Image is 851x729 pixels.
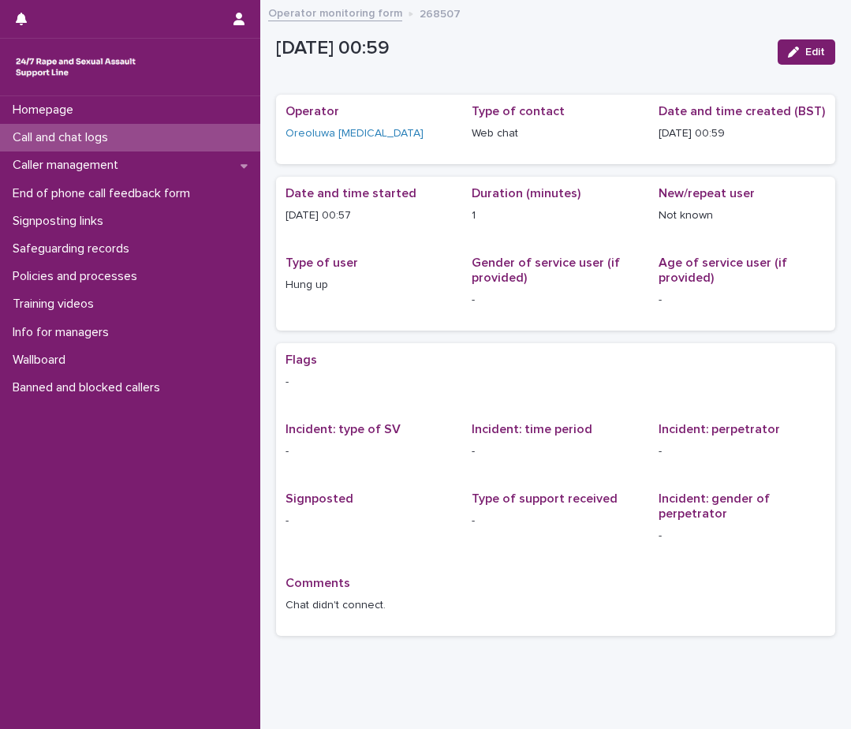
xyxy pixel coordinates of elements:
p: Web chat [472,125,639,142]
span: Incident: perpetrator [659,423,780,436]
p: 268507 [420,4,461,21]
p: - [286,374,826,391]
p: Homepage [6,103,86,118]
p: [DATE] 00:59 [659,125,826,142]
p: - [286,513,453,529]
p: Banned and blocked callers [6,380,173,395]
span: Date and time created (BST) [659,105,825,118]
span: Incident: time period [472,423,592,436]
span: Signposted [286,492,353,505]
p: Wallboard [6,353,78,368]
span: Incident: gender of perpetrator [659,492,770,520]
p: - [659,443,826,460]
p: 1 [472,207,639,224]
p: [DATE] 00:59 [276,37,765,60]
span: Date and time started [286,187,416,200]
p: Caller management [6,158,131,173]
span: Comments [286,577,350,589]
p: Not known [659,207,826,224]
span: Edit [805,47,825,58]
span: Duration (minutes) [472,187,580,200]
a: Oreoluwa [MEDICAL_DATA] [286,125,424,142]
p: - [472,443,639,460]
span: Gender of service user (if provided) [472,256,620,284]
span: Type of contact [472,105,565,118]
span: Incident: type of SV [286,423,401,436]
span: Type of user [286,256,358,269]
span: Operator [286,105,339,118]
button: Edit [778,39,835,65]
p: Info for managers [6,325,121,340]
p: Call and chat logs [6,130,121,145]
span: Age of service user (if provided) [659,256,787,284]
p: End of phone call feedback form [6,186,203,201]
p: Safeguarding records [6,241,142,256]
p: Signposting links [6,214,116,229]
span: Type of support received [472,492,618,505]
p: Hung up [286,277,453,293]
a: Operator monitoring form [268,3,402,21]
p: - [286,443,453,460]
span: Flags [286,353,317,366]
p: - [472,292,639,308]
p: [DATE] 00:57 [286,207,453,224]
p: - [659,292,826,308]
p: Chat didn't connect. [286,597,826,614]
span: New/repeat user [659,187,755,200]
p: Policies and processes [6,269,150,284]
p: Training videos [6,297,106,312]
p: - [472,513,639,529]
p: - [659,528,826,544]
img: rhQMoQhaT3yELyF149Cw [13,51,139,83]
